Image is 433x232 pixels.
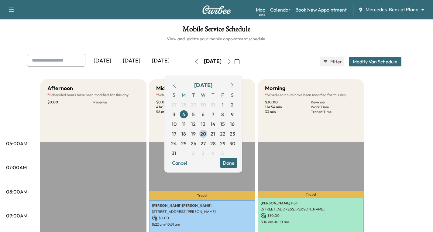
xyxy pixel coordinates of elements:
[169,90,179,100] span: S
[201,120,205,128] span: 13
[191,130,196,137] span: 19
[152,209,252,214] p: [STREET_ADDRESS][PERSON_NAME]
[202,150,204,157] span: 3
[181,130,186,137] span: 18
[220,158,237,168] button: Done
[6,36,427,42] h6: View and update your mobile appointment schedule.
[220,120,225,128] span: 15
[230,130,235,137] span: 23
[349,57,401,66] button: Modify Van Schedule
[208,90,218,100] span: T
[6,212,27,219] p: 09:00AM
[47,92,139,97] p: Scheduled hours have been modified for this day
[182,120,186,128] span: 11
[265,84,285,92] h5: Morning
[173,111,175,118] span: 3
[204,58,222,65] div: [DATE]
[265,105,311,109] p: 1 hr 54 min
[311,100,357,105] p: Revenue
[200,101,206,108] span: 30
[211,101,215,108] span: 31
[117,54,146,68] div: [DATE]
[172,120,177,128] span: 10
[261,201,361,206] p: [PERSON_NAME] Hall
[330,58,341,65] span: Filter
[228,90,237,100] span: S
[181,101,187,108] span: 28
[265,109,311,114] p: 33 min
[211,150,215,157] span: 4
[171,101,177,108] span: 27
[6,188,27,195] p: 08:00AM
[152,215,252,221] p: $ 0.00
[192,111,195,118] span: 5
[200,130,206,137] span: 20
[194,81,212,89] div: [DATE]
[191,101,196,108] span: 29
[220,140,225,147] span: 29
[146,54,175,68] div: [DATE]
[172,130,176,137] span: 17
[229,140,235,147] span: 30
[181,140,187,147] span: 25
[259,12,265,17] div: Beta
[47,100,93,105] p: $ 0.00
[230,120,235,128] span: 16
[6,164,27,171] p: 07:00AM
[156,92,248,97] p: Scheduled hours have been modified for this day
[201,140,206,147] span: 27
[179,90,189,100] span: M
[256,6,265,13] a: MapBeta
[198,90,208,100] span: W
[222,101,224,108] span: 1
[156,100,202,105] p: $ 0.00
[311,105,357,109] p: Work Time
[231,111,234,118] span: 9
[182,111,185,118] span: 4
[189,90,198,100] span: T
[221,111,224,118] span: 8
[47,84,73,92] h5: Afternoon
[212,111,214,118] span: 7
[366,6,418,13] span: Mercedes-Benz of Plano
[183,150,185,157] span: 1
[149,191,255,200] p: Travel
[211,130,215,137] span: 21
[221,150,224,157] span: 5
[88,54,117,68] div: [DATE]
[202,111,204,118] span: 6
[152,203,252,208] p: [PERSON_NAME] [PERSON_NAME]
[258,191,364,198] p: Travel
[311,109,357,114] p: Transit Time
[171,140,177,147] span: 24
[265,92,357,97] p: Scheduled hours have been modified for this day
[261,220,361,224] p: 8:16 am - 10:10 am
[295,6,347,13] a: Book New Appointment
[220,130,225,137] span: 22
[261,207,361,212] p: [STREET_ADDRESS][PERSON_NAME]
[191,140,196,147] span: 26
[210,140,216,147] span: 28
[169,158,190,168] button: Cancel
[191,120,196,128] span: 12
[211,120,215,128] span: 14
[156,109,202,114] p: 56 min
[6,25,427,36] h1: Mobile Service Schedule
[152,222,252,227] p: 8:22 am - 10:31 am
[231,101,234,108] span: 2
[261,213,361,218] p: $ 30.00
[218,90,228,100] span: F
[265,100,311,105] p: $ 30.00
[93,100,139,105] p: Revenue
[156,105,202,109] p: 4 hr 3 min
[192,150,195,157] span: 2
[202,5,231,14] img: Curbee Logo
[156,84,178,92] h5: Mid-Day
[172,150,176,157] span: 31
[320,57,344,66] button: Filter
[270,6,290,13] a: Calendar
[6,140,27,147] p: 06:00AM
